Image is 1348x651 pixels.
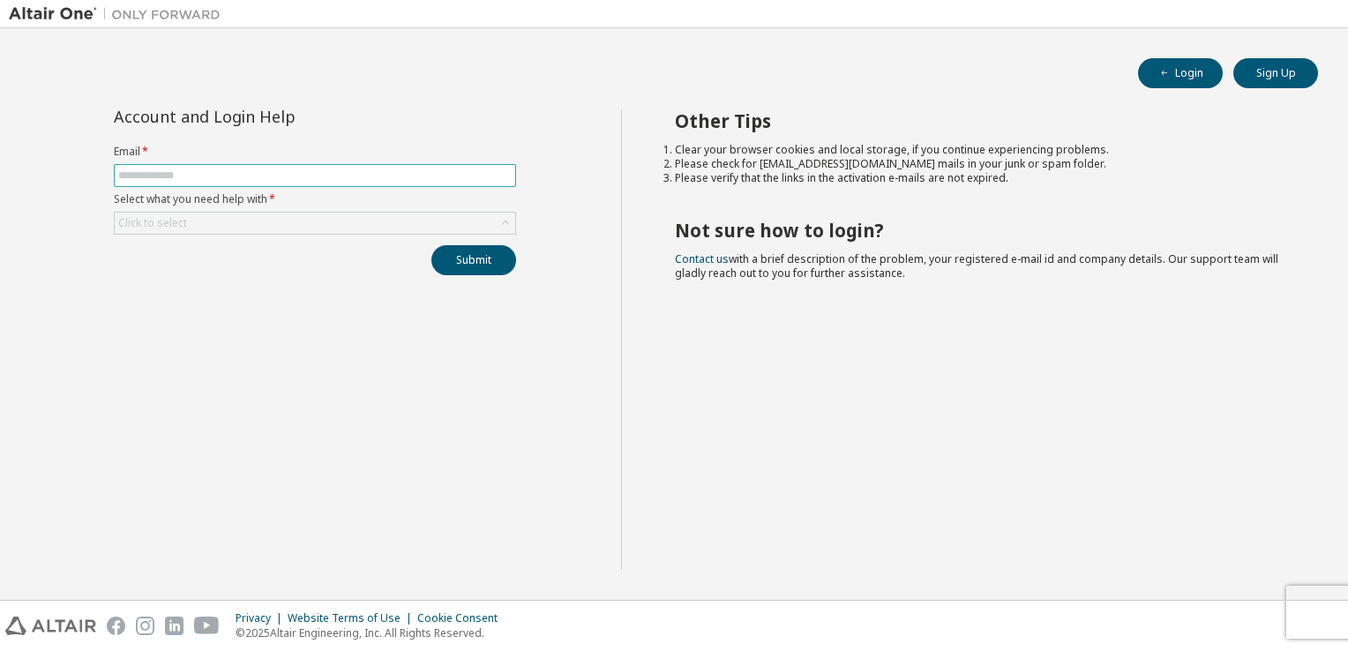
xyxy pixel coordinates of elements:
li: Clear your browser cookies and local storage, if you continue experiencing problems. [675,143,1287,157]
img: facebook.svg [107,617,125,635]
button: Sign Up [1233,58,1318,88]
li: Please check for [EMAIL_ADDRESS][DOMAIN_NAME] mails in your junk or spam folder. [675,157,1287,171]
label: Email [114,145,516,159]
img: instagram.svg [136,617,154,635]
div: Privacy [236,611,288,625]
button: Login [1138,58,1223,88]
span: with a brief description of the problem, your registered e-mail id and company details. Our suppo... [675,251,1278,281]
div: Click to select [118,216,187,230]
label: Select what you need help with [114,192,516,206]
img: altair_logo.svg [5,617,96,635]
a: Contact us [675,251,729,266]
p: © 2025 Altair Engineering, Inc. All Rights Reserved. [236,625,508,640]
div: Website Terms of Use [288,611,417,625]
img: Altair One [9,5,229,23]
li: Please verify that the links in the activation e-mails are not expired. [675,171,1287,185]
div: Account and Login Help [114,109,436,123]
div: Click to select [115,213,515,234]
img: linkedin.svg [165,617,183,635]
h2: Not sure how to login? [675,219,1287,242]
h2: Other Tips [675,109,1287,132]
img: youtube.svg [194,617,220,635]
div: Cookie Consent [417,611,508,625]
button: Submit [431,245,516,275]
